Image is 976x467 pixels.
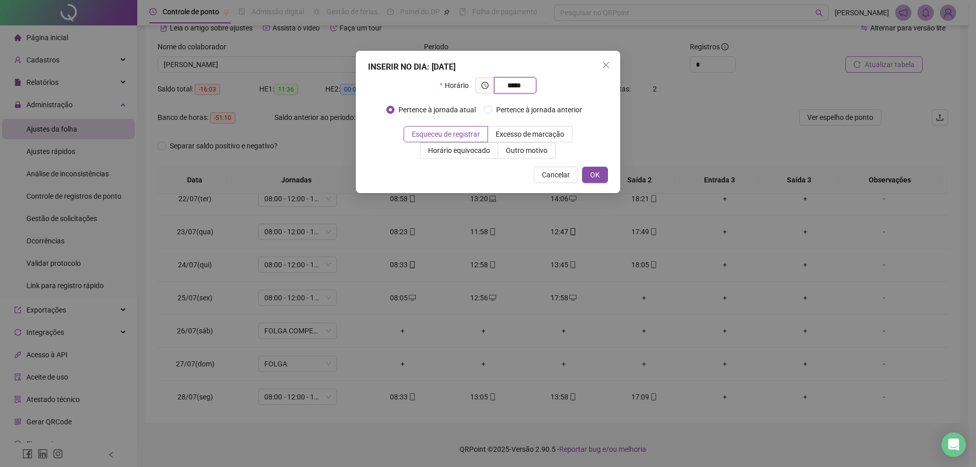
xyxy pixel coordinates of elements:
[542,169,570,180] span: Cancelar
[481,82,489,89] span: clock-circle
[598,57,614,73] button: Close
[492,104,586,115] span: Pertence à jornada anterior
[440,77,475,94] label: Horário
[590,169,600,180] span: OK
[506,146,547,154] span: Outro motivo
[394,104,480,115] span: Pertence à jornada atual
[602,61,610,69] span: close
[428,146,490,154] span: Horário equivocado
[534,167,578,183] button: Cancelar
[941,432,966,457] div: Open Intercom Messenger
[368,61,608,73] div: INSERIR NO DIA : [DATE]
[412,130,480,138] span: Esqueceu de registrar
[582,167,608,183] button: OK
[496,130,564,138] span: Excesso de marcação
